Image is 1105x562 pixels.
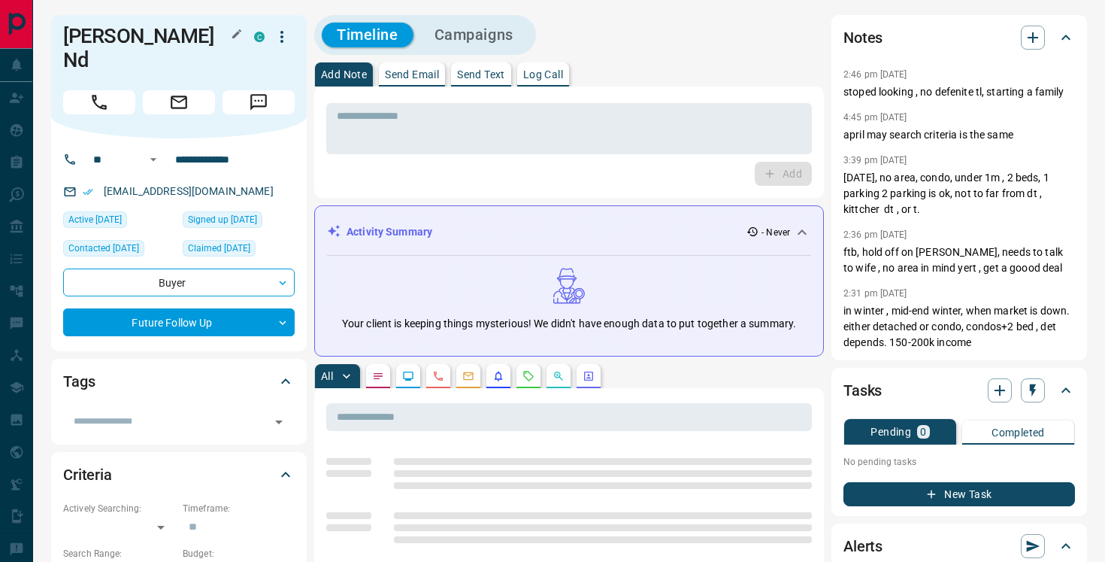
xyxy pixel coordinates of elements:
[183,502,295,515] p: Timeframe:
[223,90,295,114] span: Message
[188,212,257,227] span: Signed up [DATE]
[523,69,563,80] p: Log Call
[457,69,505,80] p: Send Text
[870,427,911,437] p: Pending
[843,84,1075,100] p: stoped looking , no defenite tl, starting a family
[583,370,595,382] svg: Agent Actions
[321,371,333,381] p: All
[372,370,384,382] svg: Notes
[843,155,907,166] p: 3:39 pm [DATE]
[63,457,295,493] div: Criteria
[63,269,295,296] div: Buyer
[462,370,474,382] svg: Emails
[432,370,444,382] svg: Calls
[843,112,907,123] p: 4:45 pm [DATE]
[63,308,295,336] div: Future Follow Up
[843,69,907,80] p: 2:46 pm [DATE]
[347,224,432,240] p: Activity Summary
[843,127,1075,143] p: april may search criteria is the same
[522,370,534,382] svg: Requests
[254,32,265,42] div: condos.ca
[183,547,295,560] p: Budget:
[63,24,232,72] h1: [PERSON_NAME] Nd
[327,218,811,246] div: Activity Summary- Never
[63,463,112,487] h2: Criteria
[843,378,882,403] h2: Tasks
[143,90,215,114] span: Email
[183,240,295,261] div: Wed Jul 09 2025
[342,316,796,332] p: Your client is keeping things mysterious! We didn't have enough data to put together a summary.
[920,427,926,437] p: 0
[321,69,367,80] p: Add Note
[843,451,1075,473] p: No pending tasks
[991,427,1045,438] p: Completed
[63,90,135,114] span: Call
[843,170,1075,217] p: [DATE], no area, condo, under 1m , 2 beds, 1 parking 2 parking is ok, not to far from dt , kittch...
[68,212,122,227] span: Active [DATE]
[843,288,907,299] p: 2:31 pm [DATE]
[843,245,1075,276] p: ftb, hold off on [PERSON_NAME], needs to talk to wife , no area in mind yert , get a goood deal
[63,369,95,393] h2: Tags
[492,370,504,382] svg: Listing Alerts
[83,187,93,197] svg: Email Verified
[144,150,162,169] button: Open
[552,370,565,382] svg: Opportunities
[385,69,439,80] p: Send Email
[63,502,175,515] p: Actively Searching:
[188,241,250,256] span: Claimed [DATE]
[63,547,175,560] p: Search Range:
[322,23,413,47] button: Timeline
[843,20,1075,56] div: Notes
[843,482,1075,506] button: New Task
[104,185,274,197] a: [EMAIL_ADDRESS][DOMAIN_NAME]
[402,370,414,382] svg: Lead Browsing Activity
[843,26,882,50] h2: Notes
[268,412,289,433] button: Open
[843,229,907,240] p: 2:36 pm [DATE]
[843,372,1075,409] div: Tasks
[63,240,175,261] div: Sat Sep 13 2025
[843,303,1075,351] p: in winter , mid-end winter, when market is down. either detached or condo, condos+2 bed , det dep...
[419,23,528,47] button: Campaigns
[761,226,790,239] p: - Never
[843,534,882,558] h2: Alerts
[68,241,139,256] span: Contacted [DATE]
[63,211,175,232] div: Mon Sep 19 2022
[63,363,295,399] div: Tags
[183,211,295,232] div: Mon Sep 19 2022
